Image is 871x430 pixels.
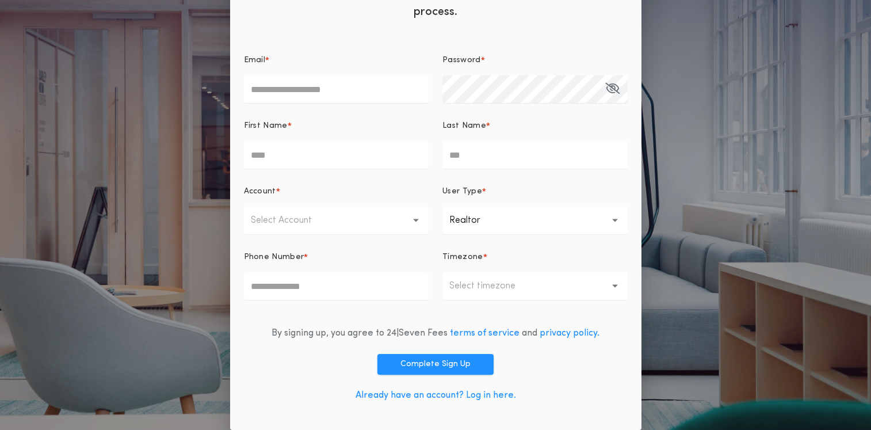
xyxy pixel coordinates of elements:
p: First Name [244,120,288,132]
p: Account [244,186,276,197]
input: First Name* [244,141,429,169]
p: Timezone [442,252,483,263]
button: Select Account [244,207,429,234]
p: Password [442,55,481,66]
div: By signing up, you agree to 24|Seven Fees and [272,326,599,340]
button: Realtor [442,207,628,234]
input: Password* [442,75,628,103]
input: Email* [244,75,429,103]
p: User Type [442,186,482,197]
input: Phone Number* [244,272,429,300]
button: Complete Sign Up [377,354,494,375]
p: Phone Number [244,252,304,263]
a: Already have an account? Log in here. [356,391,516,400]
a: terms of service [450,329,519,338]
button: Select timezone [442,272,628,300]
button: Password* [605,75,620,103]
p: Last Name [442,120,486,132]
input: Last Name* [442,141,628,169]
p: Select Account [251,214,330,227]
p: Email [244,55,266,66]
p: Select timezone [449,279,534,293]
p: Realtor [449,214,499,227]
a: privacy policy. [540,329,599,338]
